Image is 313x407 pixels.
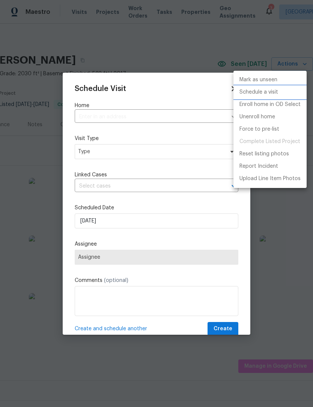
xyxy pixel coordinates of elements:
[239,125,279,133] p: Force to pre-list
[239,113,275,121] p: Unenroll home
[239,88,278,96] p: Schedule a visit
[239,175,301,183] p: Upload Line Item Photos
[239,101,301,109] p: Enroll home in OD Select
[239,76,277,84] p: Mark as unseen
[233,136,307,148] span: Project is already completed
[239,163,278,170] p: Report Incident
[239,150,289,158] p: Reset listing photos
